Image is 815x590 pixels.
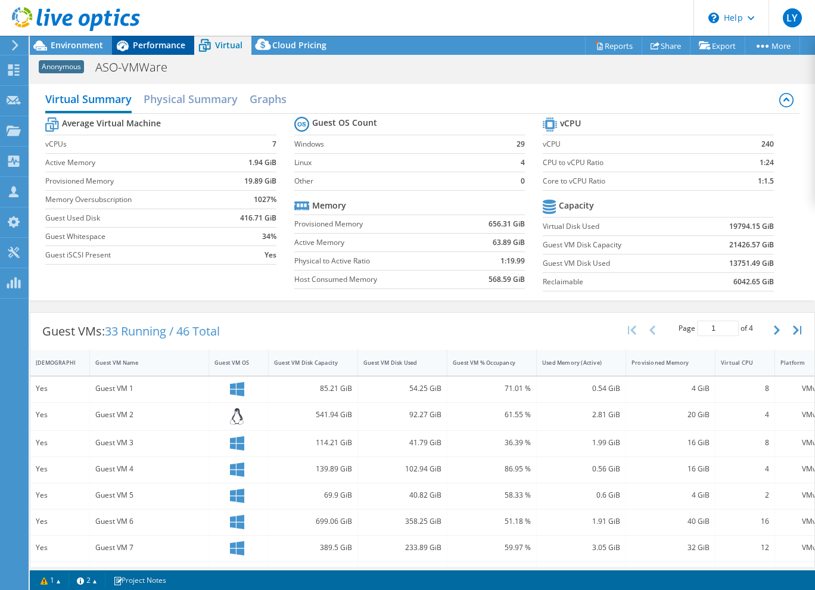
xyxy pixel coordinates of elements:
[585,36,642,55] a: Reports
[780,359,815,367] div: Platform
[30,313,232,350] div: Guest VMs:
[363,489,441,502] div: 40.82 GiB
[250,87,287,111] h2: Graphs
[542,541,620,554] div: 3.05 GiB
[761,138,774,150] b: 240
[32,573,69,588] a: 1
[262,231,276,243] b: 34%
[708,13,719,23] svg: \n
[542,462,620,476] div: 0.56 GiB
[632,515,710,528] div: 40 GiB
[95,462,203,476] div: Guest VM 4
[45,87,132,113] h2: Virtual Summary
[45,212,221,224] label: Guest Used Disk
[272,39,326,51] span: Cloud Pricing
[90,61,186,74] h1: ASO-VMWare
[363,462,441,476] div: 102.94 GiB
[721,436,769,449] div: 8
[453,489,531,502] div: 58.33 %
[542,515,620,528] div: 1.91 GiB
[133,39,185,51] span: Performance
[632,462,710,476] div: 16 GiB
[632,408,710,421] div: 20 GiB
[721,541,769,554] div: 12
[543,221,694,232] label: Virtual Disk Used
[729,257,774,269] b: 13751.49 GiB
[542,489,620,502] div: 0.6 GiB
[363,515,441,528] div: 358.25 GiB
[453,515,531,528] div: 51.18 %
[721,382,769,395] div: 8
[543,239,694,251] label: Guest VM Disk Capacity
[95,436,203,449] div: Guest VM 3
[274,359,338,367] div: Guest VM Disk Capacity
[721,359,755,367] div: Virtual CPU
[294,255,458,267] label: Physical to Active Ratio
[363,541,441,554] div: 233.89 GiB
[294,157,504,169] label: Linux
[521,157,525,169] b: 4
[543,157,730,169] label: CPU to vCPU Ratio
[453,436,531,449] div: 36.39 %
[274,489,352,502] div: 69.9 GiB
[521,175,525,187] b: 0
[69,573,105,588] a: 2
[36,408,84,421] div: Yes
[783,8,802,27] span: LY
[312,200,346,212] b: Memory
[543,175,730,187] label: Core to vCPU Ratio
[36,462,84,476] div: Yes
[542,359,606,367] div: Used Memory (Active)
[36,541,84,554] div: Yes
[517,138,525,150] b: 29
[51,39,103,51] span: Environment
[560,117,581,129] b: vCPU
[294,274,458,285] label: Host Consumed Memory
[274,541,352,554] div: 389.5 GiB
[632,436,710,449] div: 16 GiB
[632,489,710,502] div: 4 GiB
[729,221,774,232] b: 19794.15 GiB
[272,138,276,150] b: 7
[45,157,221,169] label: Active Memory
[542,408,620,421] div: 2.81 GiB
[679,321,753,336] span: Page of
[36,359,70,367] div: [DEMOGRAPHIC_DATA]
[254,194,276,206] b: 1027%
[363,382,441,395] div: 54.25 GiB
[453,462,531,476] div: 86.95 %
[39,60,84,73] span: Anonymous
[690,36,745,55] a: Export
[95,541,203,554] div: Guest VM 7
[45,194,221,206] label: Memory Oversubscription
[95,489,203,502] div: Guest VM 5
[632,359,695,367] div: Provisioned Memory
[294,218,458,230] label: Provisioned Memory
[543,138,730,150] label: vCPU
[105,323,220,339] span: 33 Running / 46 Total
[363,359,427,367] div: Guest VM Disk Used
[274,382,352,395] div: 85.21 GiB
[542,382,620,395] div: 0.54 GiB
[559,200,594,212] b: Capacity
[45,249,221,261] label: Guest iSCSI Present
[642,36,690,55] a: Share
[697,321,739,336] input: jump to page
[733,276,774,288] b: 6042.65 GiB
[215,39,242,51] span: Virtual
[105,573,175,588] a: Project Notes
[36,382,84,395] div: Yes
[95,359,189,367] div: Guest VM Name
[721,408,769,421] div: 4
[294,237,458,249] label: Active Memory
[453,359,517,367] div: Guest VM % Occupancy
[760,157,774,169] b: 1:24
[36,436,84,449] div: Yes
[294,175,504,187] label: Other
[632,541,710,554] div: 32 GiB
[62,117,161,129] b: Average Virtual Machine
[363,436,441,449] div: 41.79 GiB
[721,515,769,528] div: 16
[294,138,504,150] label: Windows
[453,382,531,395] div: 71.01 %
